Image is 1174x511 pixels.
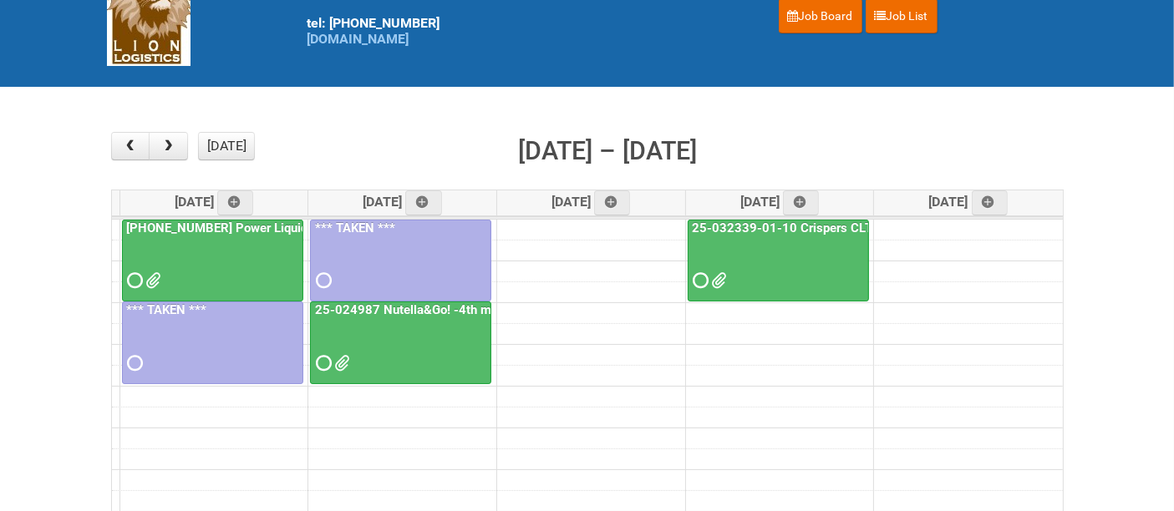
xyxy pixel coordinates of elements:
span: Requested [316,357,328,369]
a: 25-024987 Nutella&Go! -4th mailing day [310,301,491,384]
span: Requested [316,275,328,286]
a: Add an event [783,190,820,215]
a: Add an event [217,190,254,215]
span: [DATE] [175,194,254,210]
a: [DOMAIN_NAME] [307,31,409,47]
a: 25-024987 Nutella&Go! -4th mailing day [312,302,549,317]
span: [DATE] [551,194,631,210]
span: Requested [128,357,140,369]
span: GROUP 1002 (2).jpg GROUP 1002 (3).jpg MOR 24-096164-01-08.xlsm Labels 24-096164-01-08 Toilet Bowl... [146,275,158,286]
h2: [DATE] – [DATE] [518,132,697,170]
span: [DATE] [929,194,1009,210]
button: [DATE] [198,132,255,160]
span: 25-024987-01-05 Nutella and Go - MDN Leftover (REVISE).xlsx 25-024987-01-05 Nutella and Go - 4th ... [334,357,346,369]
a: 25-032339-01-10 Crispers CLT + Online CPT [689,220,953,235]
a: Add an event [594,190,631,215]
a: 25-032339-01-10 Crispers CLT + Online CPT [688,220,869,302]
span: [DATE] [740,194,820,210]
span: Requested [128,275,140,286]
a: Add an event [972,190,1009,215]
a: Add an event [405,190,442,215]
span: [DATE] [363,194,442,210]
span: 25-032339-01-10 Crispers LION FORMS MDN 2.xlsx GROUP 0003 (2).jpg GROUP 0003.jpg 25-032339-01-10 ... [712,275,724,286]
a: [PHONE_NUMBER] Power Liquid Toilet Bowl Cleaner - Mailing 1 [122,220,303,302]
span: Requested [694,275,705,286]
a: [PHONE_NUMBER] Power Liquid Toilet Bowl Cleaner - Mailing 1 [124,220,486,235]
